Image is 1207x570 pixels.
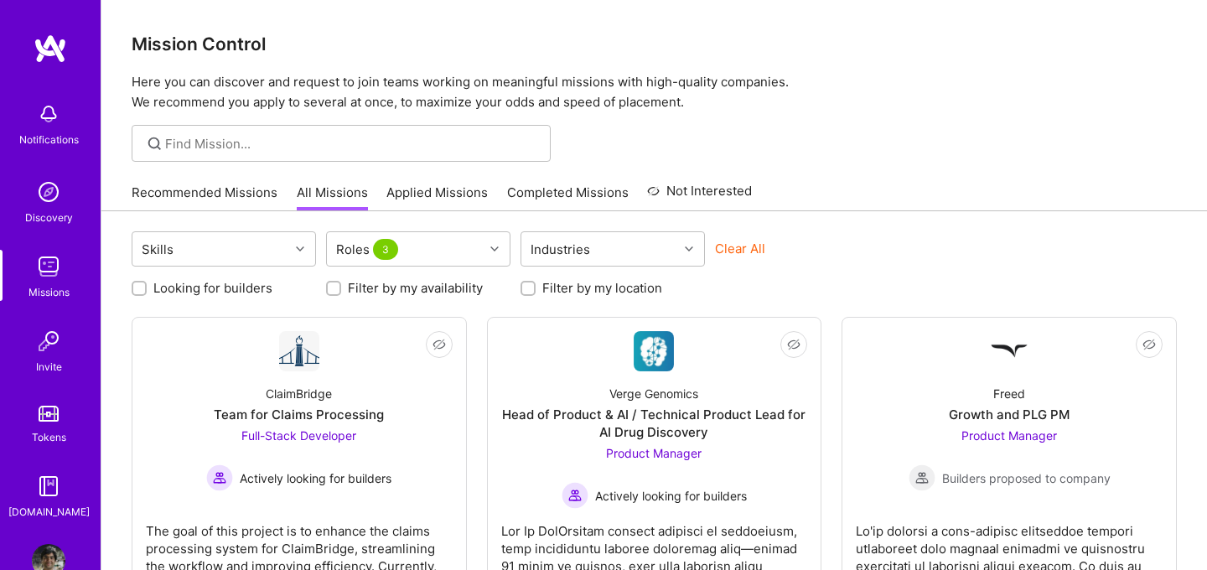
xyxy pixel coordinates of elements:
i: icon EyeClosed [1142,338,1156,351]
span: Actively looking for builders [595,487,747,505]
img: bell [32,97,65,131]
img: Actively looking for builders [562,482,588,509]
img: logo [34,34,67,64]
img: discovery [32,175,65,209]
img: Company Logo [634,331,674,371]
i: icon EyeClosed [433,338,446,351]
i: icon Chevron [296,245,304,253]
span: 3 [373,239,398,260]
div: Discovery [25,209,73,226]
div: Missions [28,283,70,301]
div: Head of Product & AI / Technical Product Lead for AI Drug Discovery [501,406,808,441]
img: Builders proposed to company [909,464,935,491]
input: Find Mission... [165,135,538,153]
label: Filter by my location [542,279,662,297]
div: Team for Claims Processing [214,406,384,423]
div: Roles [332,237,406,262]
img: Company Logo [279,331,319,371]
div: Notifications [19,131,79,148]
div: [DOMAIN_NAME] [8,503,90,521]
h3: Mission Control [132,34,1177,54]
a: All Missions [297,184,368,211]
div: Growth and PLG PM [949,406,1070,423]
img: Actively looking for builders [206,464,233,491]
i: icon EyeClosed [787,338,800,351]
div: Industries [526,237,594,262]
p: Here you can discover and request to join teams working on meaningful missions with high-quality ... [132,72,1177,112]
a: Applied Missions [386,184,488,211]
div: Tokens [32,428,66,446]
a: Not Interested [647,181,752,211]
i: icon Chevron [490,245,499,253]
label: Filter by my availability [348,279,483,297]
span: Product Manager [606,446,702,460]
img: guide book [32,469,65,503]
span: Product Manager [961,428,1057,443]
img: tokens [39,406,59,422]
div: Skills [137,237,178,262]
i: icon Chevron [685,245,693,253]
div: Freed [993,385,1025,402]
img: Invite [32,324,65,358]
img: teamwork [32,250,65,283]
img: Company Logo [989,331,1029,371]
div: Verge Genomics [609,385,698,402]
div: Invite [36,358,62,376]
div: ClaimBridge [266,385,332,402]
span: Full-Stack Developer [241,428,356,443]
i: icon SearchGrey [145,134,164,153]
a: Recommended Missions [132,184,277,211]
span: Actively looking for builders [240,469,391,487]
span: Builders proposed to company [942,469,1111,487]
button: Clear All [715,240,765,257]
a: Completed Missions [507,184,629,211]
label: Looking for builders [153,279,272,297]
